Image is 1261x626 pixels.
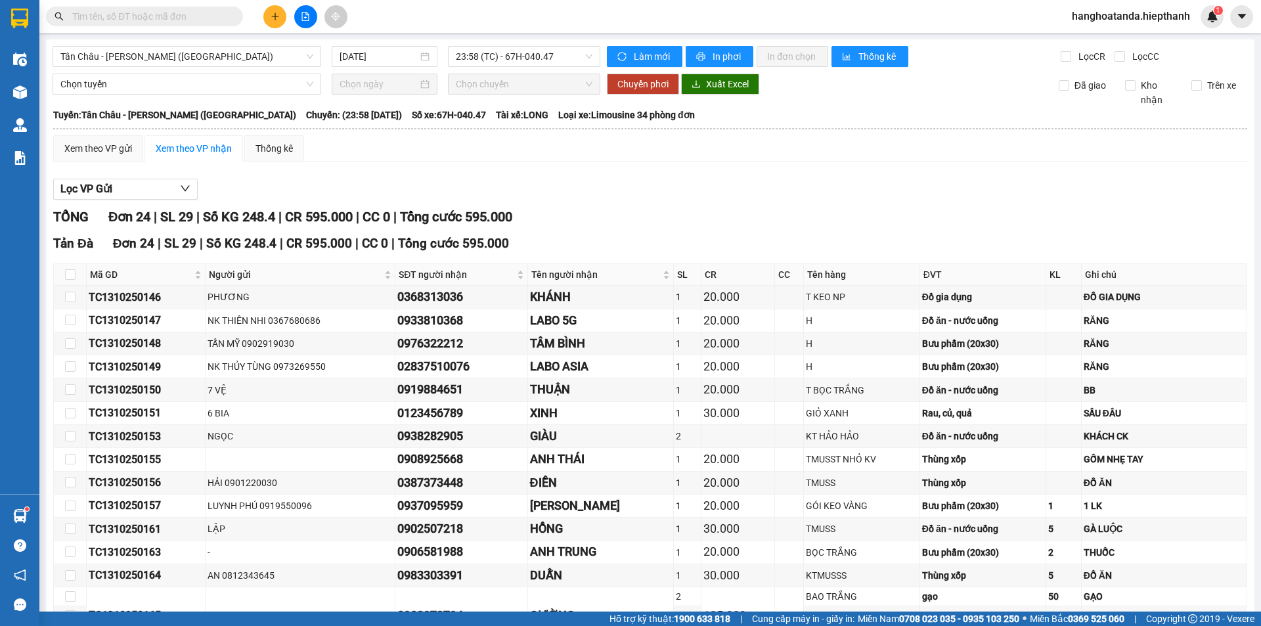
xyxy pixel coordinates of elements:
div: 30.000 [703,520,772,538]
td: 0906581988 [395,541,527,564]
div: TC1310250146 [89,289,203,305]
span: Đơn 24 [108,209,150,225]
div: 1 [676,452,699,466]
div: LUYNH PHÚ 0919550096 [208,499,393,513]
div: TC1310250151 [89,405,203,421]
td: 0902507218 [395,518,527,541]
div: CƯỜNG [530,606,672,625]
span: Tài xế: LONG [496,108,548,122]
span: Cung cấp máy in - giấy in: [752,612,854,626]
span: plus [271,12,280,21]
div: 0908925668 [397,450,525,468]
input: Chọn ngày [340,77,418,91]
img: solution-icon [13,151,27,165]
span: down [180,183,190,194]
div: Bưu phẩm (20x30) [922,336,1044,351]
div: GẠO [1084,589,1245,604]
span: In phơi [713,49,743,64]
div: HẢI 0901220030 [208,476,393,490]
td: TC1310250156 [87,472,206,495]
span: Làm mới [634,49,672,64]
div: 30.000 [703,404,772,422]
div: Đồ ăn - nước uống [922,313,1044,328]
span: SL 29 [160,209,193,225]
div: 1 LK [1084,499,1245,513]
div: BỌC TRẮNG [806,545,917,560]
div: RĂNG [1084,313,1245,328]
td: LABO ASIA [528,355,675,378]
div: 1 [676,406,699,420]
div: 30.000 [703,566,772,585]
span: Chọn tuyến [60,74,313,94]
span: Loại xe: Limousine 34 phòng đơn [558,108,695,122]
div: 0983303391 [397,566,525,585]
div: LABO 5G [530,311,672,330]
div: 6 BIA [208,406,393,420]
span: Miền Nam [858,612,1019,626]
div: BAO TRẮNG [806,589,917,604]
div: Xem theo VP nhận [156,141,232,156]
div: BB [1084,383,1245,397]
img: warehouse-icon [13,118,27,132]
span: 1 [1216,6,1220,15]
td: XINH [528,402,675,425]
div: 0387373448 [397,474,525,492]
button: plus [263,5,286,28]
span: Lọc CR [1073,49,1107,64]
th: KL [1046,264,1082,286]
div: TC1310250148 [89,335,203,351]
span: Chọn chuyến [456,74,592,94]
span: aim [331,12,340,21]
span: Đơn 24 [113,236,155,251]
strong: 0369 525 060 [1068,614,1124,624]
span: | [391,236,395,251]
td: TC1310250149 [87,355,206,378]
strong: 0708 023 035 - 0935 103 250 [899,614,1019,624]
div: 1 [676,522,699,536]
div: 2 [1048,545,1079,560]
div: TC1310250165 [89,607,203,623]
div: 0976322212 [397,334,525,353]
div: 1 [676,568,699,583]
div: PHƯƠNG [208,290,393,304]
div: T BỌC TRẮNG [806,383,917,397]
div: GỐM NHẸ TAY [1084,452,1245,466]
div: 1 [676,476,699,490]
td: THUẬN [528,378,675,401]
div: XINH [530,404,672,422]
div: 0938282905 [397,427,525,445]
div: 1 [676,290,699,304]
div: Thùng xốp [922,568,1044,583]
td: LABO 5G [528,309,675,332]
span: CC 0 [362,236,388,251]
td: 0387373448 [395,472,527,495]
span: Xuất Excel [706,77,749,91]
td: DUẪN [528,564,675,587]
div: Bưu phẩm (20x30) [922,545,1044,560]
span: CR 595.000 [286,236,352,251]
div: 1 [676,313,699,328]
div: HỒNG [530,520,672,538]
span: Tản Đà [53,236,93,251]
span: Lọc VP Gửi [60,181,112,197]
span: notification [14,569,26,581]
th: SL [674,264,701,286]
div: - [208,545,393,560]
span: | [740,612,742,626]
div: GÓI KEO VÀNG [806,499,917,513]
td: TC1310250151 [87,402,206,425]
div: AN 0812343645 [208,608,393,623]
div: 1 [676,545,699,560]
div: KT HẢO HẢO [806,429,917,443]
div: TC1310250161 [89,521,203,537]
div: Thống kê [255,141,293,156]
th: CC [775,264,805,286]
div: 50 [1048,589,1079,604]
div: [PERSON_NAME] [806,608,917,623]
div: TC1310250149 [89,359,203,375]
td: TC1310250147 [87,309,206,332]
span: Mã GD [90,267,192,282]
span: Tổng cước 595.000 [400,209,512,225]
div: THUỐC [1084,545,1245,560]
span: Tân Châu - Hồ Chí Minh (Giường) [60,47,313,66]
